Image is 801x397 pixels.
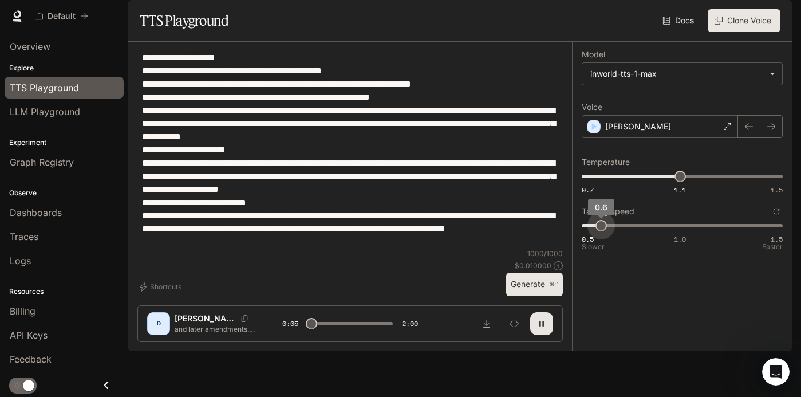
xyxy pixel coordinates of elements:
span: Messages from the team will be shown here [26,206,203,217]
button: Start a conversation [50,303,179,326]
button: Reset to default [770,205,783,218]
button: Copy Voice ID [236,315,252,322]
p: [PERSON_NAME] [605,121,671,132]
span: 1.1 [674,185,686,195]
p: Default [48,11,76,21]
div: D [149,315,168,333]
span: 1.5 [771,185,783,195]
span: 2:00 [402,318,418,329]
span: 1.0 [674,234,686,244]
p: [PERSON_NAME] [175,313,236,324]
button: Download audio [475,312,498,335]
span: 0.7 [582,185,594,195]
button: Inspect [503,312,526,335]
h1: Messages [85,5,147,25]
span: 1.5 [771,234,783,244]
h2: No messages [76,180,153,194]
p: Voice [582,103,602,111]
button: All workspaces [30,5,93,27]
span: 0.5 [582,234,594,244]
button: Generate⌘⏎ [506,273,563,296]
span: 0.6 [595,202,607,212]
button: Shortcuts [137,278,186,296]
a: Docs [660,9,699,32]
p: Talking speed [582,207,634,215]
div: inworld-tts-1-max [590,68,764,80]
p: ⌘⏎ [550,281,558,288]
p: and later amendments. Key Supreme Court Cases have clarified these powers: [PERSON_NAME] v. [US_S... [175,324,255,334]
p: Faster [762,243,783,250]
button: Clone Voice [708,9,780,32]
iframe: Intercom live chat [762,358,790,386]
p: Model [582,50,605,58]
div: Close [201,5,222,25]
p: $ 0.010000 [515,261,551,270]
h1: TTS Playground [140,9,228,32]
div: inworld-tts-1-max [582,63,782,85]
span: 0:05 [282,318,298,329]
p: Temperature [582,158,630,166]
p: Slower [582,243,605,250]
